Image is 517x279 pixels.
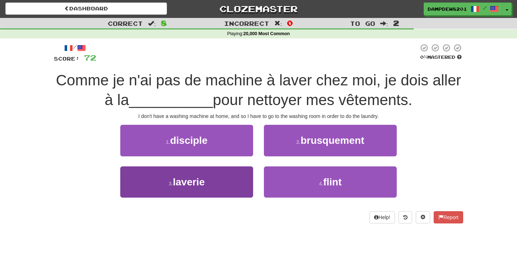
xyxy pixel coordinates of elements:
[173,176,205,188] span: laverie
[274,20,282,27] span: :
[296,139,301,145] small: 2 .
[424,3,503,15] a: DampDew8201 /
[170,135,208,146] span: disciple
[301,135,364,146] span: brusquement
[369,211,395,223] button: Help!
[350,20,375,27] span: To go
[264,166,397,198] button: 4.flint
[483,5,486,10] span: /
[380,20,388,27] span: :
[5,3,167,15] a: Dashboard
[264,125,397,156] button: 2.brusquement
[419,54,463,61] div: Mastered
[54,43,96,52] div: /
[56,72,461,108] span: Comme je n'ai pas de machine à laver chez moi, je dois aller à la
[399,211,412,223] button: Round history (alt+y)
[213,91,413,108] span: pour nettoyer mes vêtements.
[287,19,293,27] span: 0
[161,19,167,27] span: 8
[178,3,339,15] a: Clozemaster
[120,125,253,156] button: 1.disciple
[54,56,80,62] span: Score:
[120,166,253,198] button: 3.laverie
[129,91,213,108] span: __________
[323,176,341,188] span: flint
[434,211,463,223] button: Report
[148,20,156,27] span: :
[319,181,323,186] small: 4 .
[224,20,269,27] span: Incorrect
[428,6,467,12] span: DampDew8201
[243,31,290,36] strong: 20,000 Most Common
[420,54,427,60] span: 0 %
[54,113,463,120] div: I don't have a washing machine at home, and so I have to go to the washing room in order to do th...
[393,19,399,27] span: 2
[108,20,143,27] span: Correct
[169,181,173,186] small: 3 .
[84,53,96,62] span: 72
[166,139,170,145] small: 1 .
